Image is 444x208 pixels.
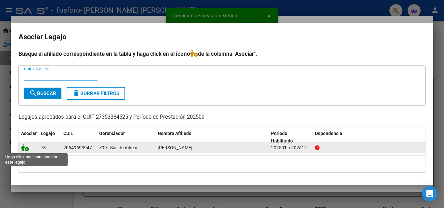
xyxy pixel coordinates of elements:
[99,131,125,136] span: Gerenciador
[67,87,125,100] button: Borrar Filtros
[19,156,425,172] div: 1 registros
[271,131,293,143] span: Periodo Habilitado
[24,88,61,99] button: Buscar
[422,186,437,202] div: Open Intercom Messenger
[19,113,425,121] p: Legajos aprobados para el CUIT 27353384525 y Período de Prestación 202509
[61,127,97,148] datatable-header-cell: CUIL
[63,131,73,136] span: CUIL
[41,145,46,150] span: 78
[19,50,425,58] h4: Busque el afiliado correspondiente en la tabla y haga click en el ícono de la columna "Asociar".
[29,91,56,96] span: Buscar
[97,127,155,148] datatable-header-cell: Gerenciador
[72,89,80,97] mat-icon: delete
[19,31,425,43] h2: Asociar Legajo
[99,145,138,150] span: Z99 - Sin Identificar
[63,144,92,152] div: 20549693947
[21,131,37,136] span: Asociar
[312,127,426,148] datatable-header-cell: Dependencia
[158,131,191,136] span: Nombre Afiliado
[38,127,61,148] datatable-header-cell: Legajo
[41,131,55,136] span: Legajo
[158,145,192,150] span: RONCATI ELIAS LAUTARO
[315,131,342,136] span: Dependencia
[72,91,119,96] span: Borrar Filtros
[29,89,37,97] mat-icon: search
[19,127,38,148] datatable-header-cell: Asociar
[271,144,310,152] div: 202501 a 202512
[268,127,312,148] datatable-header-cell: Periodo Habilitado
[155,127,268,148] datatable-header-cell: Nombre Afiliado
